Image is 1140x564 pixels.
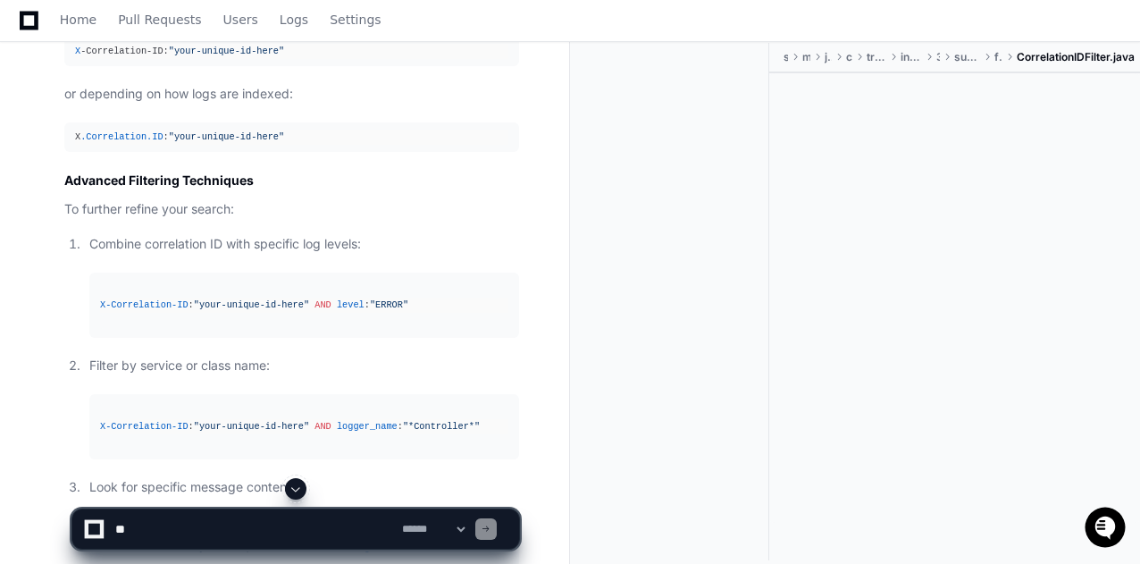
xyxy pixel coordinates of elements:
[802,50,811,64] span: main
[80,131,147,142] span: .Correlation
[89,477,519,498] p: Look for specific message content:
[337,299,365,310] span: level
[18,72,325,100] div: Welcome
[370,299,408,310] span: "ERROR"
[64,172,519,189] h2: Advanced Filtering Techniques
[64,199,519,220] p: To further refine your search:
[75,46,80,56] span: X
[18,18,54,54] img: PlayerZero
[194,299,309,310] span: "your-unique-id-here"
[169,131,284,142] span: "your-unique-id-here"
[89,356,519,376] p: Filter by service or class name:
[304,139,325,160] button: Start new chat
[1017,50,1135,64] span: CorrelationIDFilter.java
[223,14,258,25] span: Users
[100,299,189,310] span: X-Correlation-ID
[403,421,480,432] span: "*Controller*"
[147,131,163,142] span: .ID
[75,44,508,59] div: -Correlation-ID:
[901,50,922,64] span: intergate
[867,50,886,64] span: tracfone
[314,299,331,310] span: AND
[64,84,519,105] p: or depending on how logs are indexed:
[100,421,189,432] span: X-Correlation-ID
[169,46,284,56] span: "your-unique-id-here"
[846,50,853,64] span: com
[337,421,398,432] span: logger_name
[314,421,331,432] span: AND
[89,234,519,255] p: Combine correlation ID with specific log levels:
[75,130,508,145] div: X :
[994,50,1002,64] span: filter
[280,14,308,25] span: Logs
[100,298,508,313] div: : :
[784,50,787,64] span: src
[18,133,50,165] img: 1736555170064-99ba0984-63c1-480f-8ee9-699278ef63ed
[100,419,508,434] div: : :
[825,50,831,64] span: java
[118,14,201,25] span: Pull Requests
[954,50,980,64] span: subscriber
[194,421,309,432] span: "your-unique-id-here"
[61,151,233,165] div: We're offline, we'll be back soon
[330,14,381,25] span: Settings
[936,50,940,64] span: 3ci
[126,187,216,201] a: Powered byPylon
[1083,505,1131,553] iframe: Open customer support
[61,133,293,151] div: Start new chat
[178,188,216,201] span: Pylon
[60,14,96,25] span: Home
